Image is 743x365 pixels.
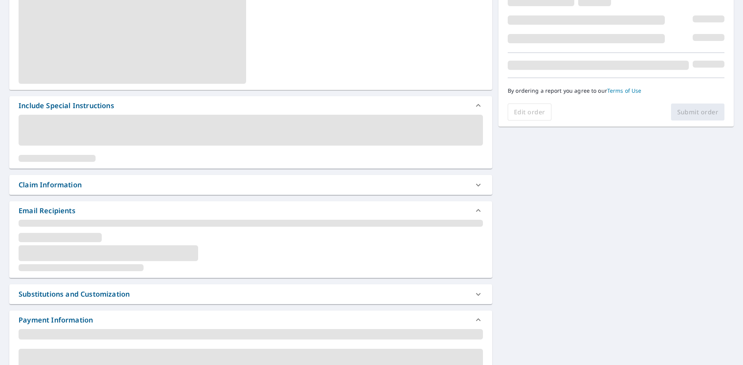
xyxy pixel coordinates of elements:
div: Claim Information [9,175,492,195]
div: Substitutions and Customization [9,284,492,304]
div: Email Recipients [19,205,75,216]
p: By ordering a report you agree to our [508,87,724,94]
div: Payment Information [19,315,93,325]
div: Substitutions and Customization [19,289,130,299]
div: Claim Information [19,180,82,190]
div: Payment Information [9,311,492,329]
div: Include Special Instructions [9,96,492,115]
div: Email Recipients [9,201,492,220]
a: Terms of Use [607,87,642,94]
div: Include Special Instructions [19,100,114,111]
